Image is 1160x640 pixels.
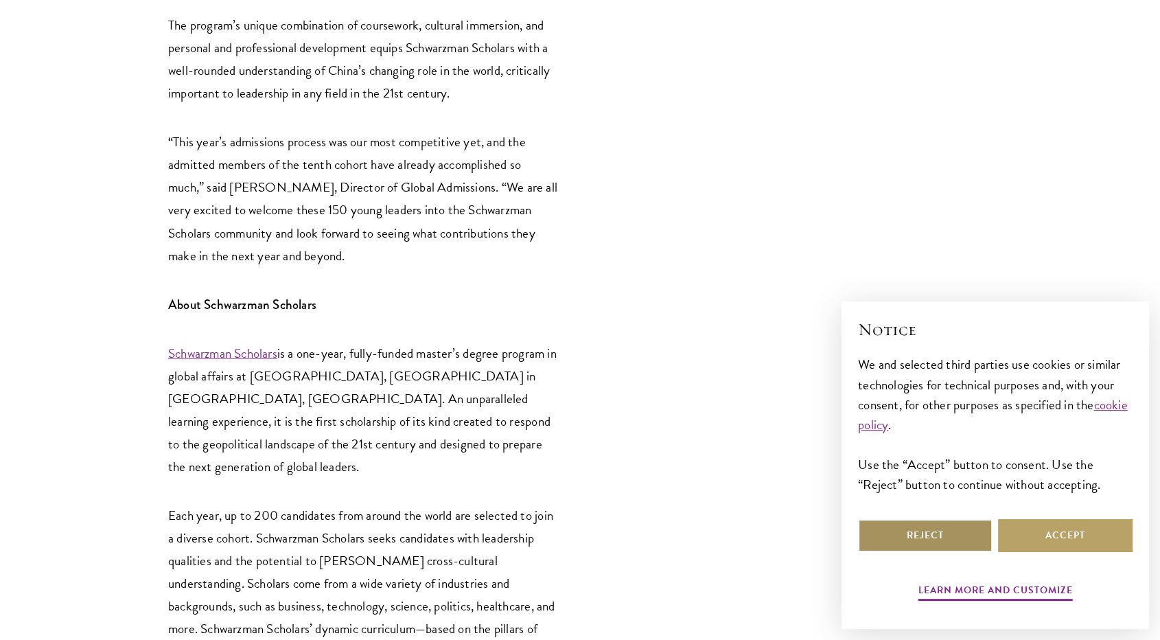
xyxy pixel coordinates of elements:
[168,342,559,478] p: is a one-year, fully-funded master’s degree program in global affairs at [GEOGRAPHIC_DATA], [GEOG...
[918,582,1073,603] button: Learn more and customize
[168,295,316,314] strong: About Schwarzman Scholars
[858,395,1128,435] a: cookie policy
[858,318,1133,341] h2: Notice
[998,519,1133,552] button: Accept
[168,130,559,266] p: “This year’s admissions process was our most competitive yet, and the admitted members of the ten...
[168,343,277,363] a: Schwarzman Scholars
[168,14,559,104] p: The program’s unique combination of coursework, cultural immersion, and personal and professional...
[858,354,1133,494] div: We and selected third parties use cookies or similar technologies for technical purposes and, wit...
[858,519,993,552] button: Reject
